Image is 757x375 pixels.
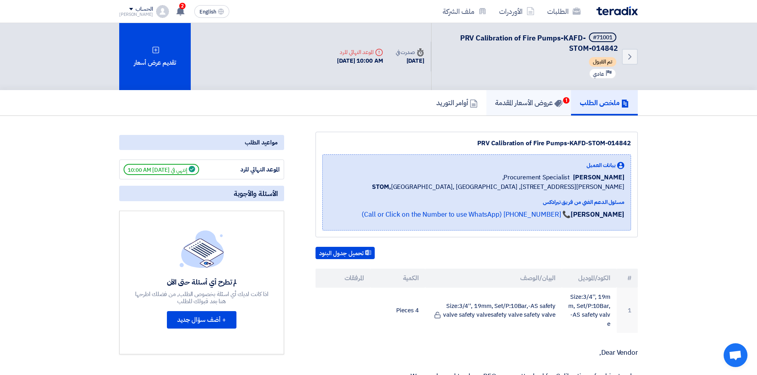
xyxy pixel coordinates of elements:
h5: عروض الأسعار المقدمة [495,98,562,107]
img: empty_state_list.svg [180,230,224,267]
div: الموعد النهائي للرد [220,165,280,174]
div: مسئول الدعم الفني من فريق تيرادكس [362,198,624,206]
th: المرفقات [316,269,370,288]
th: # [617,269,638,288]
a: الأوردرات [493,2,541,21]
span: إنتهي في [DATE] 10:00 AM [124,164,199,175]
div: الحساب [136,6,153,13]
span: 2 [179,3,186,9]
div: [DATE] 10:00 AM [337,56,383,65]
span: PRV Calibration of Fire Pumps-KAFD-STOM-014842 [460,33,618,54]
h5: أوامر التوريد [436,98,478,107]
div: #71001 [593,35,612,40]
td: 1 [617,288,638,333]
span: تم القبول [589,57,616,67]
a: Open chat [724,343,747,367]
span: Procurement Specialist, [502,173,570,182]
th: الكمية [370,269,425,288]
a: 📞 [PHONE_NUMBER] (Call or Click on the Number to use WhatsApp) [362,210,571,219]
h5: ملخص الطلب [580,98,629,107]
button: + أضف سؤال جديد [167,311,236,329]
span: 1 [563,97,569,104]
strong: [PERSON_NAME] [571,210,624,219]
a: عروض الأسعار المقدمة1 [486,90,571,115]
div: مواعيد الطلب [119,135,284,150]
span: English [199,9,216,15]
th: البيان/الوصف [425,269,562,288]
td: Size:3/4'', 19mm, Set/P:10Bar,-AS safety valve [562,288,617,333]
span: الأسئلة والأجوبة [234,189,278,198]
div: PRV Calibration of Fire Pumps-KAFD-STOM-014842 [322,138,631,148]
img: Teradix logo [596,6,638,15]
div: تقديم عرض أسعار [119,23,191,90]
a: أوامر التوريد [428,90,486,115]
h5: PRV Calibration of Fire Pumps-KAFD-STOM-014842 [441,33,618,53]
span: عادي [593,70,604,78]
div: [DATE] [396,56,424,65]
th: الكود/الموديل [562,269,617,288]
div: لم تطرح أي أسئلة حتى الآن [134,277,269,287]
td: 4 Pieces [370,288,425,333]
span: [PERSON_NAME] [573,173,624,182]
a: الطلبات [541,2,587,21]
b: STOM, [372,182,391,192]
span: بيانات العميل [587,161,616,169]
p: Dear Vendor, [316,349,638,357]
td: Size:3/4'', 19mm, Set/P:10Bar,-AS safety valve safety valvesafety valve safety valve [425,288,562,333]
div: صدرت في [396,48,424,56]
button: English [194,5,229,18]
button: تحميل جدول البنود [316,247,375,260]
span: [GEOGRAPHIC_DATA], [GEOGRAPHIC_DATA] ,[STREET_ADDRESS][PERSON_NAME] [372,182,624,192]
a: ملف الشركة [436,2,493,21]
a: ملخص الطلب [571,90,638,115]
div: [PERSON_NAME] [119,12,153,17]
img: profile_test.png [156,5,169,18]
div: الموعد النهائي للرد [337,48,383,56]
div: اذا كانت لديك أي اسئلة بخصوص الطلب, من فضلك اطرحها هنا بعد قبولك للطلب [134,290,269,305]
